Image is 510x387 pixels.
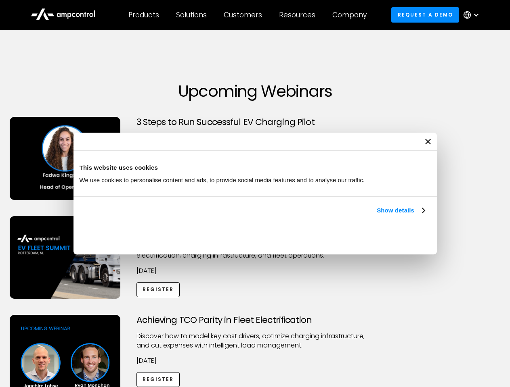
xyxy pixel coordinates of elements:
[10,81,501,101] h1: Upcoming Webinars
[136,372,180,387] a: Register
[176,10,207,19] div: Solutions
[136,332,374,350] p: Discover how to model key cost drivers, optimize charging infrastructure, and cut expenses with i...
[425,139,431,144] button: Close banner
[279,10,315,19] div: Resources
[312,225,428,248] button: Okay
[377,206,424,215] a: Show details
[128,10,159,19] div: Products
[224,10,262,19] div: Customers
[80,163,431,173] div: This website uses cookies
[136,282,180,297] a: Register
[80,177,365,183] span: We use cookies to personalise content and ads, to provide social media features and to analyse ou...
[136,315,374,325] h3: Achieving TCO Parity in Fleet Electrification
[332,10,367,19] div: Company
[391,7,459,22] a: Request a demo
[136,266,374,275] p: [DATE]
[136,356,374,365] p: [DATE]
[136,117,374,127] h3: 3 Steps to Run Successful EV Charging Pilot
